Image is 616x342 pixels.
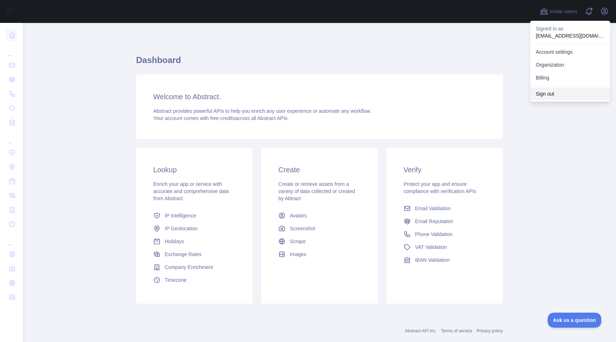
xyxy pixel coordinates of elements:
a: Avatars [275,209,363,222]
h1: Dashboard [136,54,503,72]
span: Email Reputation [415,218,453,225]
a: Exchange Rates [150,248,238,261]
div: ... [6,232,17,246]
h3: Lookup [153,165,235,175]
button: Invite users [538,6,579,17]
a: Screenshot [275,222,363,235]
button: Billing [530,71,610,84]
a: Timezone [150,274,238,286]
a: IP Intelligence [150,209,238,222]
span: Screenshot [290,225,315,232]
span: Abstract provides powerful APIs to help you enrich any user experience or automate any workflow. [153,108,371,114]
a: Email Validation [401,202,489,215]
a: Phone Validation [401,228,489,241]
a: IBAN Validation [401,254,489,266]
a: Account settings [530,45,610,58]
span: IP Intelligence [165,212,196,219]
span: free credits [210,115,235,121]
div: ... [6,43,17,57]
h3: Create [278,165,360,175]
h3: Verify [404,165,486,175]
span: Timezone [165,276,187,284]
span: Phone Validation [415,231,453,238]
div: ... [6,130,17,145]
span: Your account comes with across all Abstract APIs. [153,115,289,121]
span: Company Enrichment [165,264,213,271]
span: Images [290,251,306,258]
p: Signed in as [536,25,605,32]
a: Images [275,248,363,261]
a: Scrape [275,235,363,248]
a: VAT Validation [401,241,489,254]
a: IP Geolocation [150,222,238,235]
a: Company Enrichment [150,261,238,274]
span: Exchange Rates [165,251,202,258]
span: IP Geolocation [165,225,198,232]
a: Terms of service [441,328,472,333]
span: Holidays [165,238,184,245]
span: Invite users [550,8,577,16]
a: Privacy policy [477,328,503,333]
span: Enrich your app or service with accurate and comprehensive data from Abstract [153,181,229,201]
span: Create or retrieve assets from a variety of data collected or created by Abtract [278,181,355,201]
h3: Welcome to Abstract. [153,92,486,102]
a: Abstract API Inc. [405,328,437,333]
button: Sign out [530,87,610,100]
a: Holidays [150,235,238,248]
p: [EMAIL_ADDRESS][DOMAIN_NAME] [536,32,605,39]
a: Organization [530,58,610,71]
span: Protect your app and ensure compliance with verification APIs [404,181,476,194]
span: Avatars [290,212,307,219]
span: IBAN Validation [415,256,450,264]
span: VAT Validation [415,244,447,251]
span: Scrape [290,238,305,245]
span: Email Validation [415,205,451,212]
iframe: Toggle Customer Support [548,313,602,328]
a: Email Reputation [401,215,489,228]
